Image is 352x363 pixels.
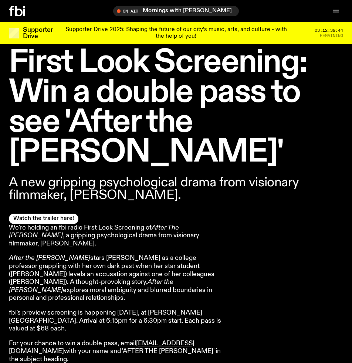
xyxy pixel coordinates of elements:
h1: First Look Screening: Win a double pass to see 'After the [PERSON_NAME]' [9,48,343,167]
p: fbi's preview screening is happening [DATE], at [PERSON_NAME][GEOGRAPHIC_DATA]. Arrival at 6:15pm... [9,309,222,333]
p: Supporter Drive 2025: Shaping the future of our city’s music, arts, and culture - with the help o... [62,27,290,40]
p: We’re holding an fbi radio First Look Screening of , a gripping psychological drama from visionar... [9,224,222,248]
p: A new gripping psychological drama from visionary filmmaker, [PERSON_NAME]. [9,176,343,201]
em: After the [PERSON_NAME] [9,255,90,261]
a: Watch the trailer here! [9,214,78,224]
p: stars [PERSON_NAME] as a college professor grappling with her own dark past when her star student... [9,254,222,302]
h3: Supporter Drive [23,27,53,40]
em: After the [PERSON_NAME] [9,279,173,294]
button: On AirMornings with [PERSON_NAME] / [PERSON_NAME] [PERSON_NAME] and mmilton interview [113,6,239,16]
span: 03:12:39:44 [315,28,343,33]
span: Remaining [320,34,343,38]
